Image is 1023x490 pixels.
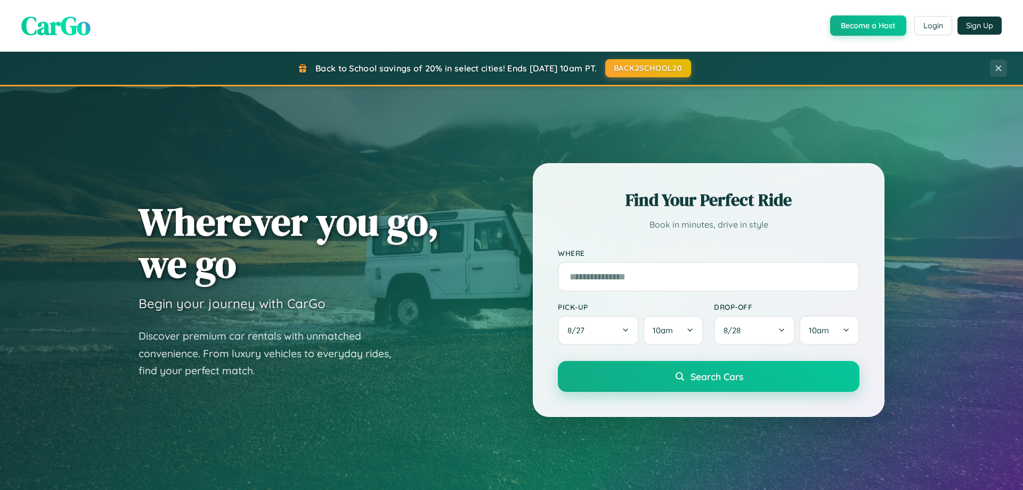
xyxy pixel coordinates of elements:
button: BACK2SCHOOL20 [605,59,691,77]
span: Search Cars [691,371,743,382]
button: 10am [643,316,703,345]
span: 10am [809,325,829,335]
span: CarGo [21,8,91,43]
span: 10am [653,325,673,335]
label: Pick-up [558,302,703,311]
button: 8/27 [558,316,639,345]
button: Become a Host [830,15,906,36]
span: Back to School savings of 20% in select cities! Ends [DATE] 10am PT. [315,63,597,74]
label: Where [558,248,859,258]
button: Sign Up [957,17,1002,35]
button: Search Cars [558,361,859,392]
button: 8/28 [714,316,795,345]
h3: Begin your journey with CarGo [139,295,326,311]
h1: Wherever you go, we go [139,200,439,285]
button: Login [914,16,952,35]
span: 8 / 27 [567,325,590,335]
p: Discover premium car rentals with unmatched convenience. From luxury vehicles to everyday rides, ... [139,327,405,380]
p: Book in minutes, drive in style [558,217,859,232]
label: Drop-off [714,302,859,311]
span: 8 / 28 [724,325,746,335]
button: 10am [799,316,859,345]
h2: Find Your Perfect Ride [558,188,859,212]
